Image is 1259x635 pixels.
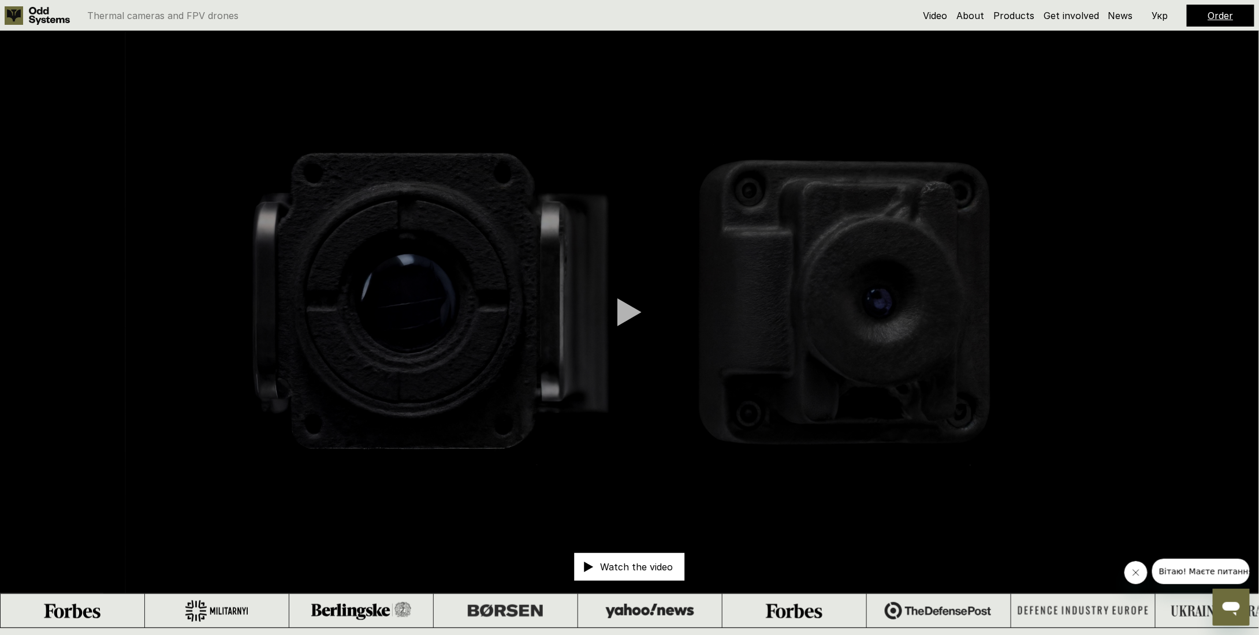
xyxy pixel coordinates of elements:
[601,562,673,571] p: Watch the video
[87,11,239,20] p: Thermal cameras and FPV drones
[1152,11,1168,20] p: Укр
[993,10,1034,21] a: Products
[1152,559,1250,584] iframe: Message from company
[1213,589,1250,626] iframe: Button to launch messaging window
[1044,10,1099,21] a: Get involved
[923,10,947,21] a: Video
[1208,10,1234,21] a: Order
[7,8,106,17] span: Вітаю! Маєте питання?
[1124,561,1148,584] iframe: Close message
[956,10,984,21] a: About
[1108,10,1133,21] a: News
